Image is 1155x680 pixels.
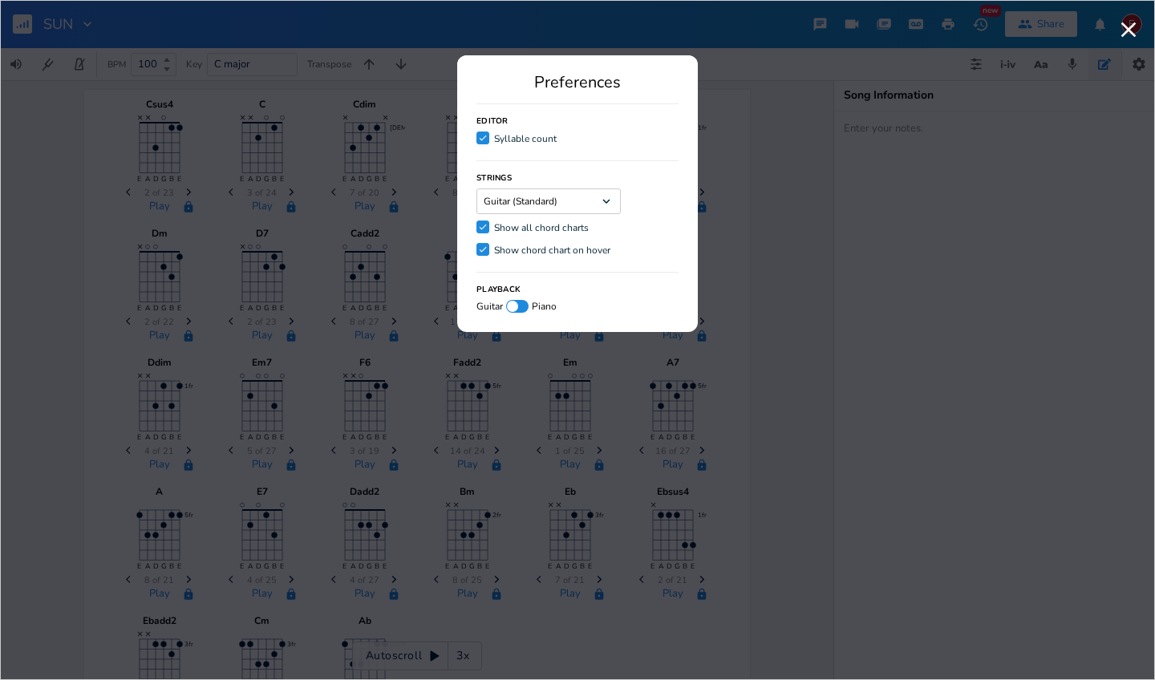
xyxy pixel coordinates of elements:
span: Piano [532,302,557,311]
span: Guitar [476,302,503,311]
h3: Strings [476,174,512,182]
h3: Playback [476,285,521,293]
div: Preferences [476,75,679,91]
h3: Editor [476,117,509,125]
div: Show all chord charts [494,223,589,233]
div: Syllable count [494,134,557,144]
div: Show chord chart on hover [494,245,610,255]
span: Guitar (Standard) [484,196,557,206]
